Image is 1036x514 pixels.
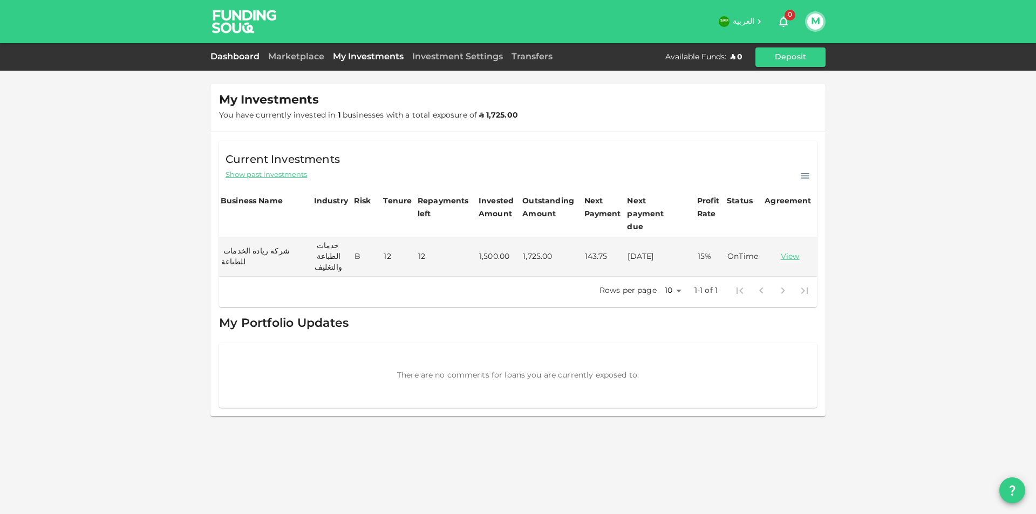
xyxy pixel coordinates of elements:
a: Dashboard [210,53,264,61]
div: Invested Amount [479,195,519,221]
div: Tenure [383,195,412,208]
div: Business Name [221,195,283,208]
span: العربية [733,18,754,25]
div: Outstanding Amount [522,195,576,221]
td: 12 [381,237,416,277]
div: Repayments left [418,195,472,221]
div: Next Payment [584,195,624,221]
span: Current Investments [226,152,340,169]
div: Profit Rate [697,195,724,221]
div: Industry [314,195,348,208]
button: M [807,13,823,30]
strong: 1 [338,112,340,119]
div: Agreement [765,195,811,208]
span: My Investments [219,93,319,108]
span: You have currently invested in businesses with a total exposure of [219,112,518,119]
td: خدمات الطباعة والتغليف [312,237,353,277]
a: View [765,252,815,262]
td: 143.75 [583,237,626,277]
button: Deposit [755,47,826,67]
div: Status [727,195,753,208]
td: 15% [696,237,725,277]
p: Rows per page [599,285,657,296]
div: Risk [354,195,371,208]
span: 0 [785,10,795,20]
td: 12 [416,237,477,277]
a: Marketplace [264,53,329,61]
div: Available Funds : [665,52,726,63]
img: flag-sa.b9a346574cdc8950dd34b50780441f57.svg [719,16,730,27]
td: B [352,237,381,277]
p: 1-1 of 1 [694,285,718,296]
td: 1,725.00 [521,237,582,277]
button: question [999,477,1025,503]
a: Transfers [507,53,557,61]
span: Show past investments [226,170,307,180]
td: [DATE] [625,237,696,277]
strong: ʢ 1,725.00 [479,112,518,119]
span: There are no comments for loans you are currently exposed to. [397,372,639,379]
span: My Portfolio Updates [219,318,349,330]
td: شركة ريادة الخدمات للطباعة [219,237,312,277]
td: OnTime [725,237,763,277]
td: 1,500.00 [477,237,521,277]
a: My Investments [329,53,408,61]
div: Next payment due [627,195,681,234]
div: 10 [659,283,685,299]
a: Investment Settings [408,53,507,61]
div: ʢ 0 [731,52,742,63]
button: 0 [773,11,794,32]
